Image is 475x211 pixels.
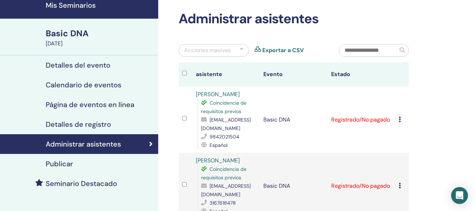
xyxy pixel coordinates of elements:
[262,46,304,55] a: Exportar a CSV
[179,11,409,27] h2: Administrar asistentes
[46,120,111,129] h4: Detalles de registro
[46,39,154,48] div: [DATE]
[46,100,134,109] h4: Página de eventos en línea
[46,179,117,188] h4: Seminario Destacado
[41,27,158,48] a: Basic DNA[DATE]
[46,1,154,10] h4: Mis Seminarios
[210,200,236,206] span: 3167618478
[260,62,328,87] th: Evento
[184,46,231,55] div: Acciones masivas
[201,166,246,181] span: Coincidencia de requisitos previos
[201,117,251,131] span: [EMAIL_ADDRESS][DOMAIN_NAME]
[260,87,328,153] td: Basic DNA
[196,157,240,164] a: [PERSON_NAME]
[328,62,396,87] th: Estado
[46,81,121,89] h4: Calendario de eventos
[46,27,154,39] div: Basic DNA
[196,91,240,98] a: [PERSON_NAME]
[201,183,251,198] span: [EMAIL_ADDRESS][DOMAIN_NAME]
[46,61,110,69] h4: Detalles del evento
[46,160,73,168] h4: Publicar
[201,100,246,114] span: Coincidencia de requisitos previos
[210,134,239,140] span: 9842021504
[46,140,121,148] h4: Administrar asistentes
[210,142,227,148] span: Español
[192,62,260,87] th: asistente
[451,187,468,204] div: Open Intercom Messenger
